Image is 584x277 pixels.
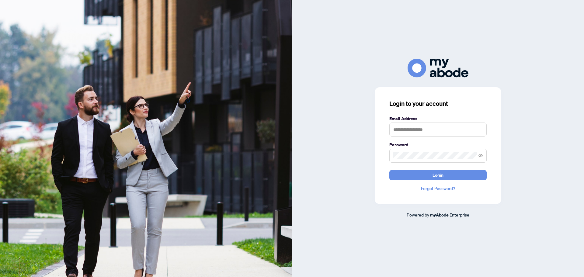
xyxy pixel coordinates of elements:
[389,170,487,180] button: Login
[389,115,487,122] label: Email Address
[407,212,429,217] span: Powered by
[389,185,487,192] a: Forgot Password?
[389,99,487,108] h3: Login to your account
[408,59,468,77] img: ma-logo
[433,170,443,180] span: Login
[478,154,483,158] span: eye-invisible
[389,141,487,148] label: Password
[450,212,469,217] span: Enterprise
[430,212,449,218] a: myAbode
